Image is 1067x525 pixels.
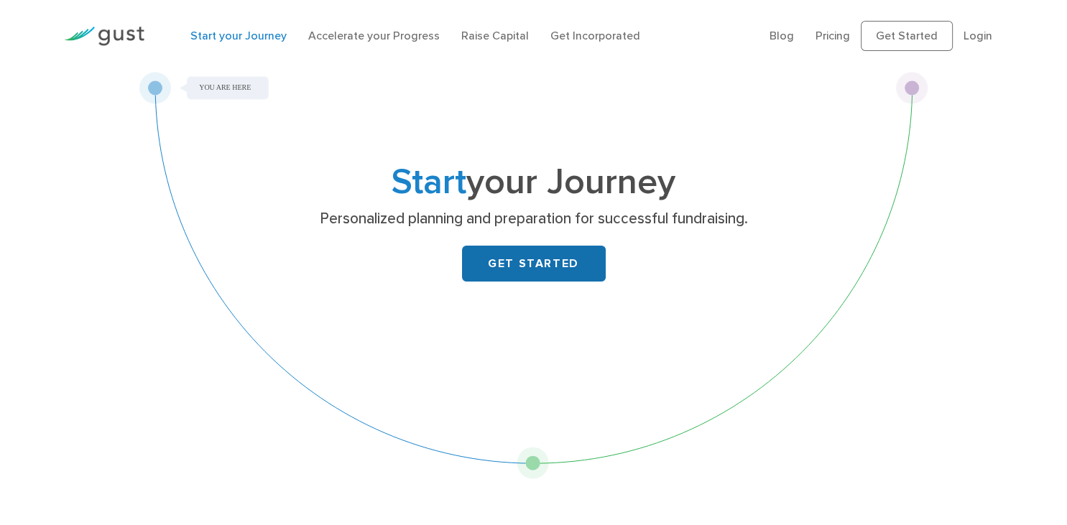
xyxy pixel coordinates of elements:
a: Raise Capital [461,29,529,42]
span: Start [392,161,466,203]
a: Blog [770,29,794,42]
p: Personalized planning and preparation for successful fundraising. [255,209,812,229]
img: Gust Logo [64,27,144,46]
a: Accelerate your Progress [308,29,440,42]
a: Login [964,29,992,42]
a: Pricing [816,29,850,42]
a: Get Started [861,21,953,51]
a: GET STARTED [462,246,606,282]
a: Get Incorporated [550,29,640,42]
h1: your Journey [250,166,818,199]
a: Start your Journey [190,29,287,42]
